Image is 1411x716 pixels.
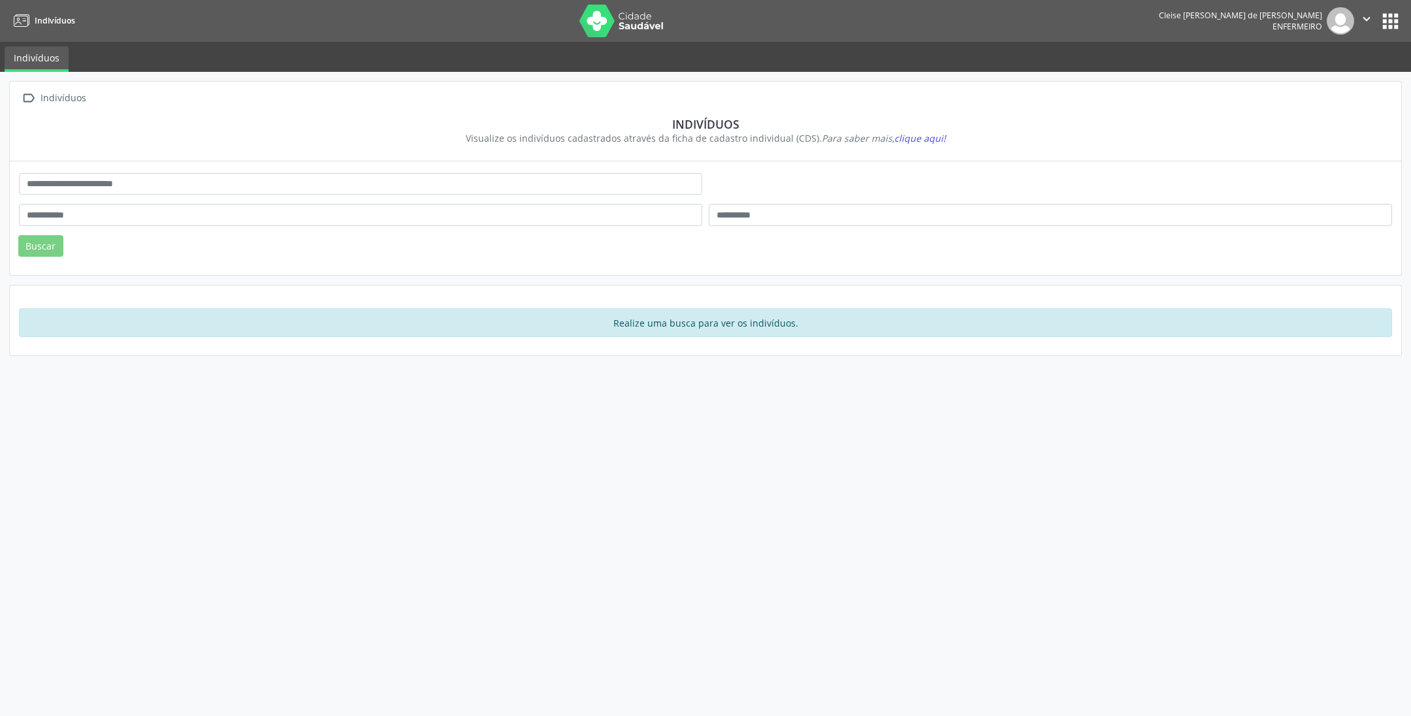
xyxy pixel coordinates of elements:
div: Indivíduos [38,89,88,108]
i: Para saber mais, [822,132,946,144]
a: Indivíduos [5,46,69,72]
a:  Indivíduos [19,89,88,108]
span: Indivíduos [35,15,75,26]
a: Indivíduos [9,10,75,31]
i:  [1359,12,1374,26]
span: Enfermeiro [1273,21,1322,32]
div: Realize uma busca para ver os indivíduos. [19,308,1392,337]
div: Indivíduos [28,117,1383,131]
i:  [19,89,38,108]
div: Cleise [PERSON_NAME] de [PERSON_NAME] [1159,10,1322,21]
button: apps [1379,10,1402,33]
span: clique aqui! [894,132,946,144]
button: Buscar [18,235,63,257]
img: img [1327,7,1354,35]
button:  [1354,7,1379,35]
div: Visualize os indivíduos cadastrados através da ficha de cadastro individual (CDS). [28,131,1383,145]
